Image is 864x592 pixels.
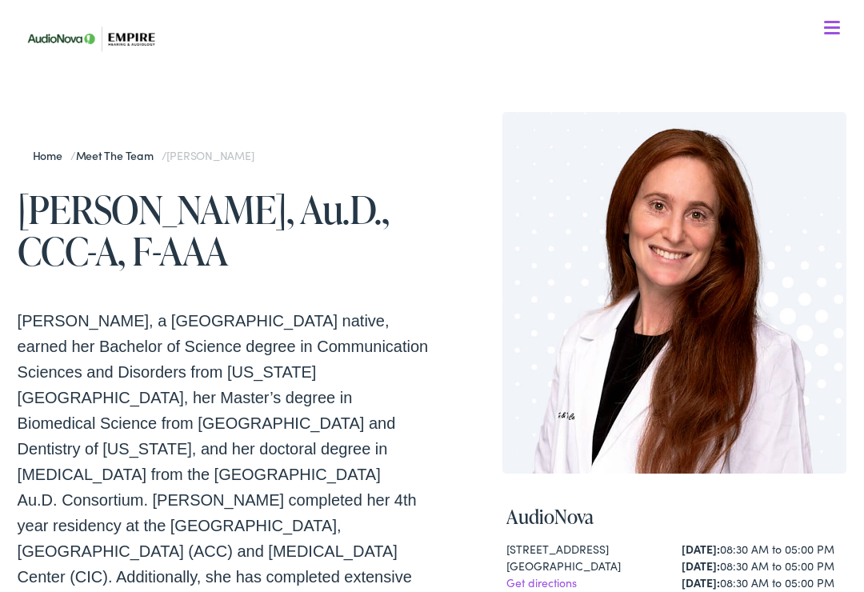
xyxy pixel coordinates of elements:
a: Get directions [506,574,577,590]
h4: AudioNova [506,506,842,529]
span: [PERSON_NAME] [166,147,254,163]
img: Erica Richman is an audiologist at Empire Hearing & Audiology in Woodbury, NY. [502,112,846,474]
h1: [PERSON_NAME], Au.D., CCC-A, F-AAA [18,188,432,273]
div: [GEOGRAPHIC_DATA] [506,558,668,574]
div: [STREET_ADDRESS] [506,541,668,558]
strong: [DATE]: [682,541,720,557]
strong: [DATE]: [682,574,720,590]
span: / / [33,147,254,163]
a: What We Offer [30,64,847,114]
a: Meet the Team [76,147,162,163]
strong: [DATE]: [682,558,720,574]
a: Home [33,147,70,163]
